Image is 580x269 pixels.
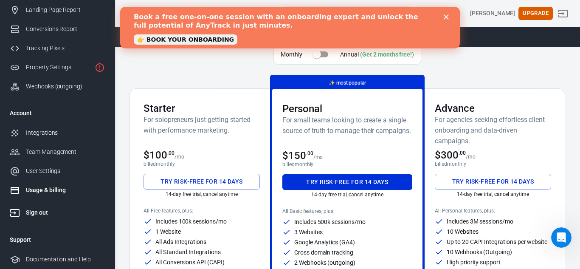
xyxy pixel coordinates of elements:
p: most popular [329,79,366,88]
h3: Starter [144,102,260,114]
p: All Standard Integrations [155,249,221,255]
div: Team Management [26,147,105,156]
button: Try risk-free for 14 days [435,174,551,190]
span: $100 [144,149,175,161]
a: User Settings [3,161,112,181]
a: Webhooks (outgoing) [3,77,112,96]
iframe: Intercom live chat [551,227,572,248]
p: billed monthly [435,161,551,167]
div: Usage & billing [26,186,105,195]
button: Try risk-free for 14 days [144,174,260,190]
a: Team Management [3,142,112,161]
p: /mo [175,154,184,160]
a: Integrations [3,123,112,142]
div: Annual [340,50,414,59]
p: 2 Webhooks (outgoing) [294,260,355,266]
sup: .00 [167,150,175,156]
p: Includes 3M sessions/mo [447,218,513,224]
p: 1 Website [155,229,181,235]
p: 14-day free trial, cancel anytime [282,192,412,198]
h6: For agencies seeking effortless client onboarding and data-driven campaigns. [435,114,551,146]
p: 3 Websites [294,229,323,235]
a: Landing Page Report [3,0,112,20]
p: Includes 500k sessions/mo [294,219,366,225]
svg: Property is not installed yet [95,62,105,73]
div: Conversions Report [26,25,105,34]
p: All Ads Integrations [155,239,206,245]
sup: .00 [459,150,466,156]
span: $300 [435,149,466,161]
h3: Personal [282,103,412,115]
div: Documentation and Help [26,255,105,264]
a: Property Settings [3,58,112,77]
p: 10 Websites [447,229,478,235]
p: /mo [313,154,323,160]
li: Support [3,229,112,250]
div: Property Settings [26,63,91,72]
div: Landing Page Report [26,6,105,14]
p: billed monthly [144,161,260,167]
a: Sign out [3,200,112,222]
p: All Free features, plus: [144,208,260,214]
p: Up to 20 CAPI Integrations per website [447,239,547,245]
h6: For solopreneurs just getting started with performance marketing. [144,114,260,136]
a: Tracking Pixels [3,39,112,58]
div: (Get 2 months free!) [360,51,414,58]
div: Tracking Pixels [26,44,105,53]
div: Close [324,8,332,13]
p: /mo [466,154,476,160]
p: 14-day free trial, cancel anytime [435,191,551,197]
p: Includes 100k sessions/mo [155,218,227,224]
a: Conversions Report [3,20,112,39]
div: User Settings [26,167,105,176]
sup: .00 [306,150,313,156]
button: Try risk-free for 14 days [282,174,412,190]
p: All Personal features, plus: [435,208,551,214]
div: Sign out [26,208,105,217]
li: Account [3,103,112,123]
p: 14-day free trial, cancel anytime [144,191,260,197]
p: High priority support [447,259,501,265]
a: Usage & billing [3,181,112,200]
p: Google Analytics (GA4) [294,239,355,245]
div: Integrations [26,128,105,137]
button: Upgrade [518,7,553,20]
div: Webhooks (outgoing) [26,82,105,91]
span: magic [329,80,335,86]
iframe: Intercom live chat banner [120,7,460,48]
h6: For small teams looking to create a single source of truth to manage their campaigns. [282,115,412,136]
p: Monthly [281,50,302,59]
span: $150 [282,150,313,161]
p: billed monthly [282,161,412,167]
p: 10 Webhooks (Outgoing) [447,249,512,255]
p: All Basic features, plus: [282,208,412,214]
p: All Conversions API (CAPI) [155,259,225,265]
a: Sign out [553,3,573,24]
p: Cross domain tracking [294,249,353,255]
div: Account id: iNYDyazC [470,9,515,18]
h3: Advance [435,102,551,114]
button: Find anything...⌘ + K [284,6,411,21]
